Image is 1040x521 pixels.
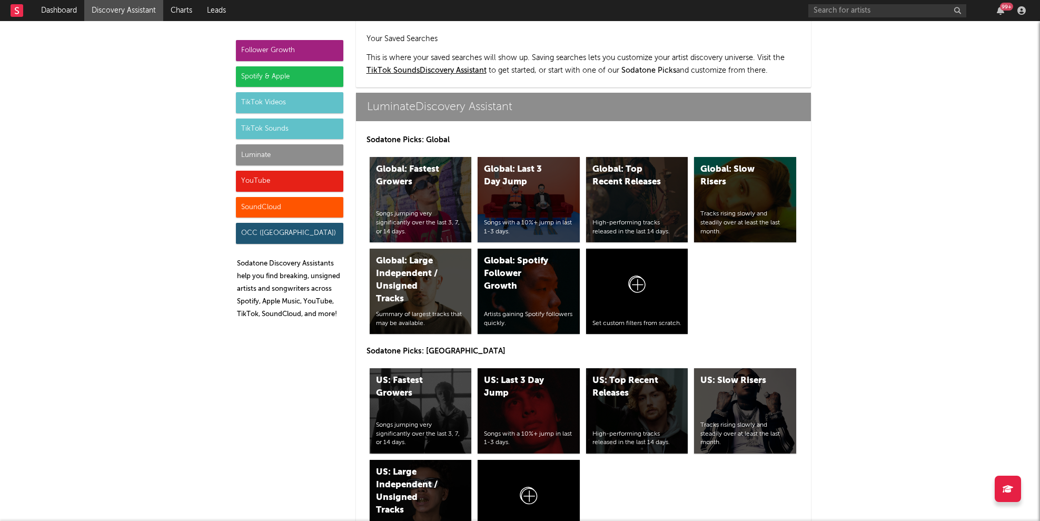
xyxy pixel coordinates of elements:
[478,157,580,242] a: Global: Last 3 Day JumpSongs with a 10%+ jump in last 1-3 days.
[370,368,472,454] a: US: Fastest GrowersSongs jumping very significantly over the last 3, 7, or 14 days.
[236,119,343,140] div: TikTok Sounds
[700,163,772,189] div: Global: Slow Risers
[592,219,682,237] div: High-performing tracks released in the last 14 days.
[586,249,688,334] a: Set custom filters from scratch.
[808,4,966,17] input: Search for artists
[478,249,580,334] a: Global: Spotify Follower GrowthArtists gaining Spotify followers quickly.
[700,421,790,447] div: Tracks rising slowly and steadily over at least the last month.
[367,33,800,45] h2: Your Saved Searches
[592,430,682,448] div: High-performing tracks released in the last 14 days.
[237,258,343,321] p: Sodatone Discovery Assistants help you find breaking, unsigned artists and songwriters across Spo...
[586,157,688,242] a: Global: Top Recent ReleasesHigh-performing tracks released in the last 14 days.
[376,163,448,189] div: Global: Fastest Growers
[367,134,800,146] p: Sodatone Picks: Global
[700,210,790,236] div: Tracks rising slowly and steadily over at least the last month.
[621,67,676,74] span: Sodatone Picks
[376,310,465,328] div: Summary of largest tracks that may be available.
[478,368,580,454] a: US: Last 3 Day JumpSongs with a 10%+ jump in last 1-3 days.
[694,368,796,454] a: US: Slow RisersTracks rising slowly and steadily over at least the last month.
[484,310,573,328] div: Artists gaining Spotify followers quickly.
[236,171,343,192] div: YouTube
[236,40,343,61] div: Follower Growth
[236,197,343,218] div: SoundCloud
[367,345,800,358] p: Sodatone Picks: [GEOGRAPHIC_DATA]
[376,466,448,517] div: US: Large Independent / Unsigned Tracks
[236,66,343,87] div: Spotify & Apple
[370,249,472,334] a: Global: Large Independent / Unsigned TracksSummary of largest tracks that may be available.
[236,92,343,113] div: TikTok Videos
[484,163,556,189] div: Global: Last 3 Day Jump
[694,157,796,242] a: Global: Slow RisersTracks rising slowly and steadily over at least the last month.
[586,368,688,454] a: US: Top Recent ReleasesHigh-performing tracks released in the last 14 days.
[484,375,556,400] div: US: Last 3 Day Jump
[356,93,811,121] a: LuminateDiscovery Assistant
[376,421,465,447] div: Songs jumping very significantly over the last 3, 7, or 14 days.
[236,223,343,244] div: OCC ([GEOGRAPHIC_DATA])
[592,375,664,400] div: US: Top Recent Releases
[484,255,556,293] div: Global: Spotify Follower Growth
[700,375,772,387] div: US: Slow Risers
[367,52,800,77] p: This is where your saved searches will show up. Saving searches lets you customize your artist di...
[484,430,573,448] div: Songs with a 10%+ jump in last 1-3 days.
[997,6,1004,15] button: 99+
[236,144,343,165] div: Luminate
[376,255,448,306] div: Global: Large Independent / Unsigned Tracks
[376,210,465,236] div: Songs jumping very significantly over the last 3, 7, or 14 days.
[592,319,682,328] div: Set custom filters from scratch.
[484,219,573,237] div: Songs with a 10%+ jump in last 1-3 days.
[376,375,448,400] div: US: Fastest Growers
[1000,3,1013,11] div: 99 +
[370,157,472,242] a: Global: Fastest GrowersSongs jumping very significantly over the last 3, 7, or 14 days.
[592,163,664,189] div: Global: Top Recent Releases
[367,67,487,74] a: TikTok SoundsDiscovery Assistant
